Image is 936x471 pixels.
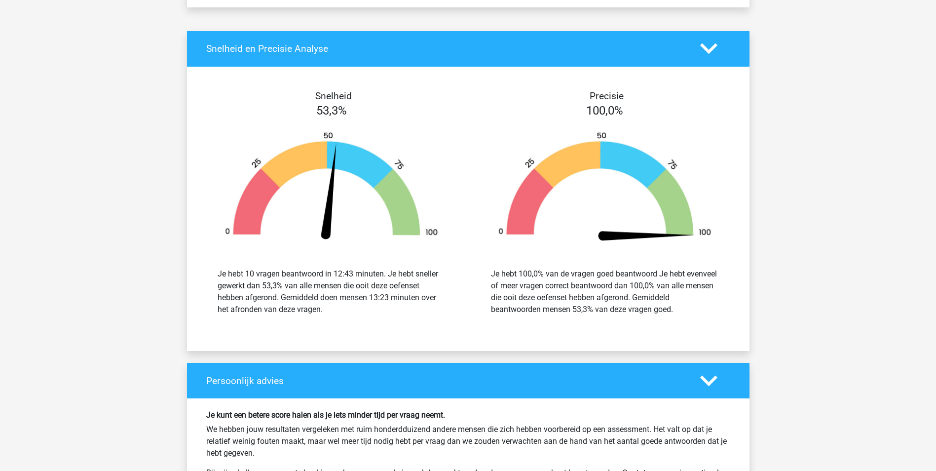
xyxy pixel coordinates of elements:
[206,43,685,54] h4: Snelheid en Precisie Analyse
[206,375,685,387] h4: Persoonlijk advies
[586,104,623,118] span: 100,0%
[206,410,730,420] h6: Je kunt een betere score halen als je iets minder tijd per vraag neemt.
[316,104,347,118] span: 53,3%
[210,131,453,244] img: 53.9ef22cf44dd3.png
[491,268,719,315] div: Je hebt 100,0% van de vragen goed beantwoord Je hebt evenveel of meer vragen correct beantwoord d...
[206,424,730,459] p: We hebben jouw resultaten vergeleken met ruim honderdduizend andere mensen die zich hebben voorbe...
[480,90,734,102] h4: Precisie
[483,131,727,244] img: 100.e401f7237728.png
[218,268,446,315] div: Je hebt 10 vragen beantwoord in 12:43 minuten. Je hebt sneller gewerkt dan 53,3% van alle mensen ...
[206,90,461,102] h4: Snelheid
